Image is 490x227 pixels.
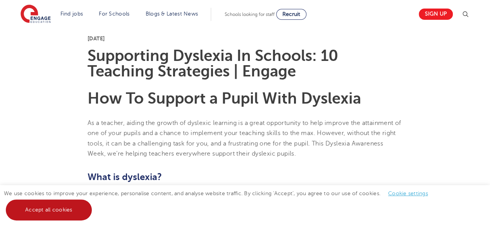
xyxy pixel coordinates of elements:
span: Schools looking for staff [225,12,275,17]
span: As a teacher, aiding the growth of dyslexic learning is a great opportunity to help improve the a... [88,120,401,157]
b: How To Support a Pupil With Dyslexia [88,90,361,107]
a: Find jobs [60,11,83,17]
a: Accept all cookies [6,199,92,220]
span: Recruit [282,11,300,17]
img: Engage Education [21,5,51,24]
h1: Supporting Dyslexia In Schools: 10 Teaching Strategies | Engage [88,48,402,79]
b: What is dyslexia? [88,172,162,182]
a: Cookie settings [388,191,428,196]
span: We use cookies to improve your experience, personalise content, and analyse website traffic. By c... [4,191,436,213]
a: For Schools [99,11,129,17]
a: Sign up [419,9,453,20]
a: Blogs & Latest News [146,11,198,17]
p: [DATE] [88,36,402,41]
a: Recruit [276,9,306,20]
